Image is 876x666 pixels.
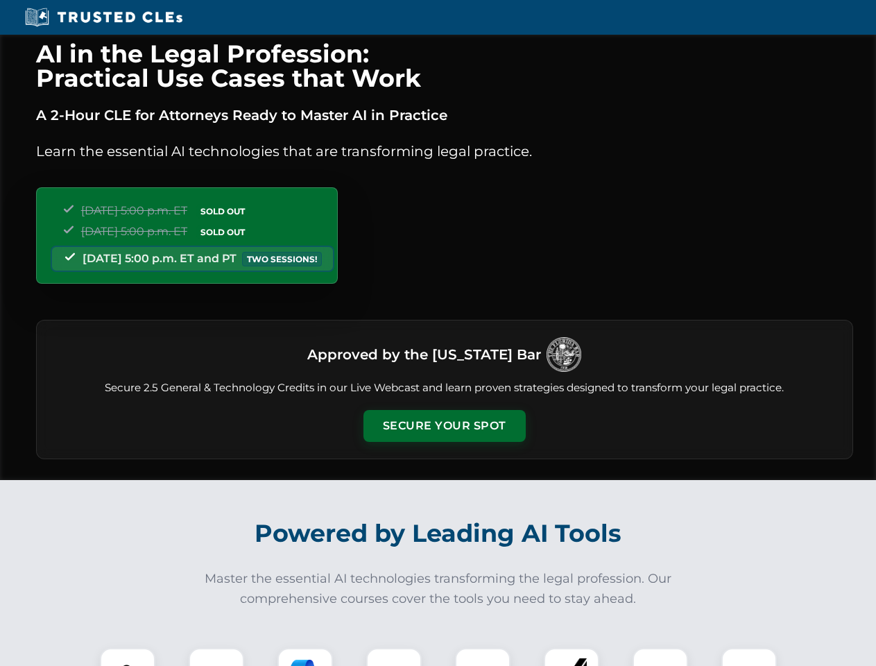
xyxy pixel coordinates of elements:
span: SOLD OUT [196,225,250,239]
p: Master the essential AI technologies transforming the legal profession. Our comprehensive courses... [196,569,681,609]
span: SOLD OUT [196,204,250,219]
p: Learn the essential AI technologies that are transforming legal practice. [36,140,853,162]
button: Secure Your Spot [363,410,526,442]
span: [DATE] 5:00 p.m. ET [81,225,187,238]
h1: AI in the Legal Profession: Practical Use Cases that Work [36,42,853,90]
span: [DATE] 5:00 p.m. ET [81,204,187,217]
img: Trusted CLEs [21,7,187,28]
h2: Powered by Leading AI Tools [54,509,823,558]
img: Logo [547,337,581,372]
p: Secure 2.5 General & Technology Credits in our Live Webcast and learn proven strategies designed ... [53,380,836,396]
p: A 2-Hour CLE for Attorneys Ready to Master AI in Practice [36,104,853,126]
h3: Approved by the [US_STATE] Bar [307,342,541,367]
